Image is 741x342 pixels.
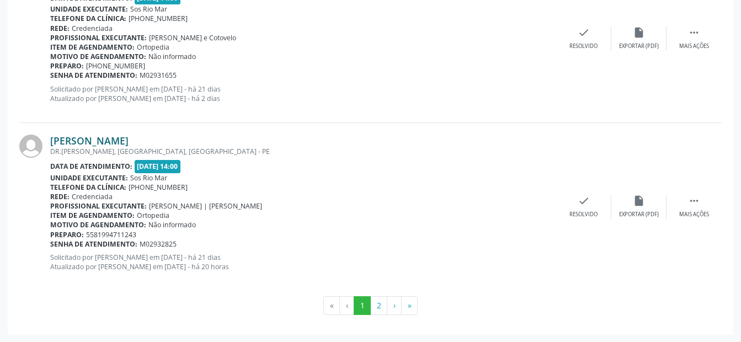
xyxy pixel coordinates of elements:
i: check [578,26,590,39]
i:  [688,195,700,207]
span: M02932825 [140,239,177,249]
span: [PHONE_NUMBER] [129,183,188,192]
b: Profissional executante: [50,33,147,42]
span: Ortopedia [137,42,169,52]
p: Solicitado por [PERSON_NAME] em [DATE] - há 21 dias Atualizado por [PERSON_NAME] em [DATE] - há 2... [50,253,556,271]
div: Exportar (PDF) [619,211,659,218]
div: Resolvido [569,42,598,50]
span: Sos Rio Mar [130,4,167,14]
span: Não informado [148,52,196,61]
span: [PERSON_NAME] | [PERSON_NAME] [149,201,262,211]
button: Go to next page [387,296,402,315]
span: Não informado [148,220,196,229]
span: [DATE] 14:00 [135,160,181,173]
p: Solicitado por [PERSON_NAME] em [DATE] - há 21 dias Atualizado por [PERSON_NAME] em [DATE] - há 2... [50,84,556,103]
div: DR.[PERSON_NAME], [GEOGRAPHIC_DATA], [GEOGRAPHIC_DATA] - PE [50,147,556,156]
b: Senha de atendimento: [50,71,137,80]
img: img [19,135,42,158]
i: check [578,195,590,207]
div: Exportar (PDF) [619,42,659,50]
button: Go to page 1 [354,296,371,315]
b: Preparo: [50,230,84,239]
b: Data de atendimento: [50,162,132,171]
span: [PHONE_NUMBER] [129,14,188,23]
b: Item de agendamento: [50,42,135,52]
button: Go to last page [401,296,418,315]
span: M02931655 [140,71,177,80]
div: Mais ações [679,42,709,50]
i: insert_drive_file [633,26,645,39]
div: Mais ações [679,211,709,218]
b: Telefone da clínica: [50,183,126,192]
span: [PERSON_NAME] e Cotovelo [149,33,236,42]
b: Profissional executante: [50,201,147,211]
b: Telefone da clínica: [50,14,126,23]
i:  [688,26,700,39]
b: Preparo: [50,61,84,71]
span: 5581994711243 [86,230,136,239]
a: [PERSON_NAME] [50,135,129,147]
ul: Pagination [19,296,722,315]
span: [PHONE_NUMBER] [86,61,145,71]
span: Credenciada [72,192,113,201]
b: Senha de atendimento: [50,239,137,249]
b: Rede: [50,192,70,201]
b: Unidade executante: [50,4,128,14]
span: Sos Rio Mar [130,173,167,183]
b: Item de agendamento: [50,211,135,220]
b: Rede: [50,24,70,33]
span: Credenciada [72,24,113,33]
i: insert_drive_file [633,195,645,207]
button: Go to page 2 [370,296,387,315]
b: Motivo de agendamento: [50,52,146,61]
span: Ortopedia [137,211,169,220]
div: Resolvido [569,211,598,218]
b: Unidade executante: [50,173,128,183]
b: Motivo de agendamento: [50,220,146,229]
